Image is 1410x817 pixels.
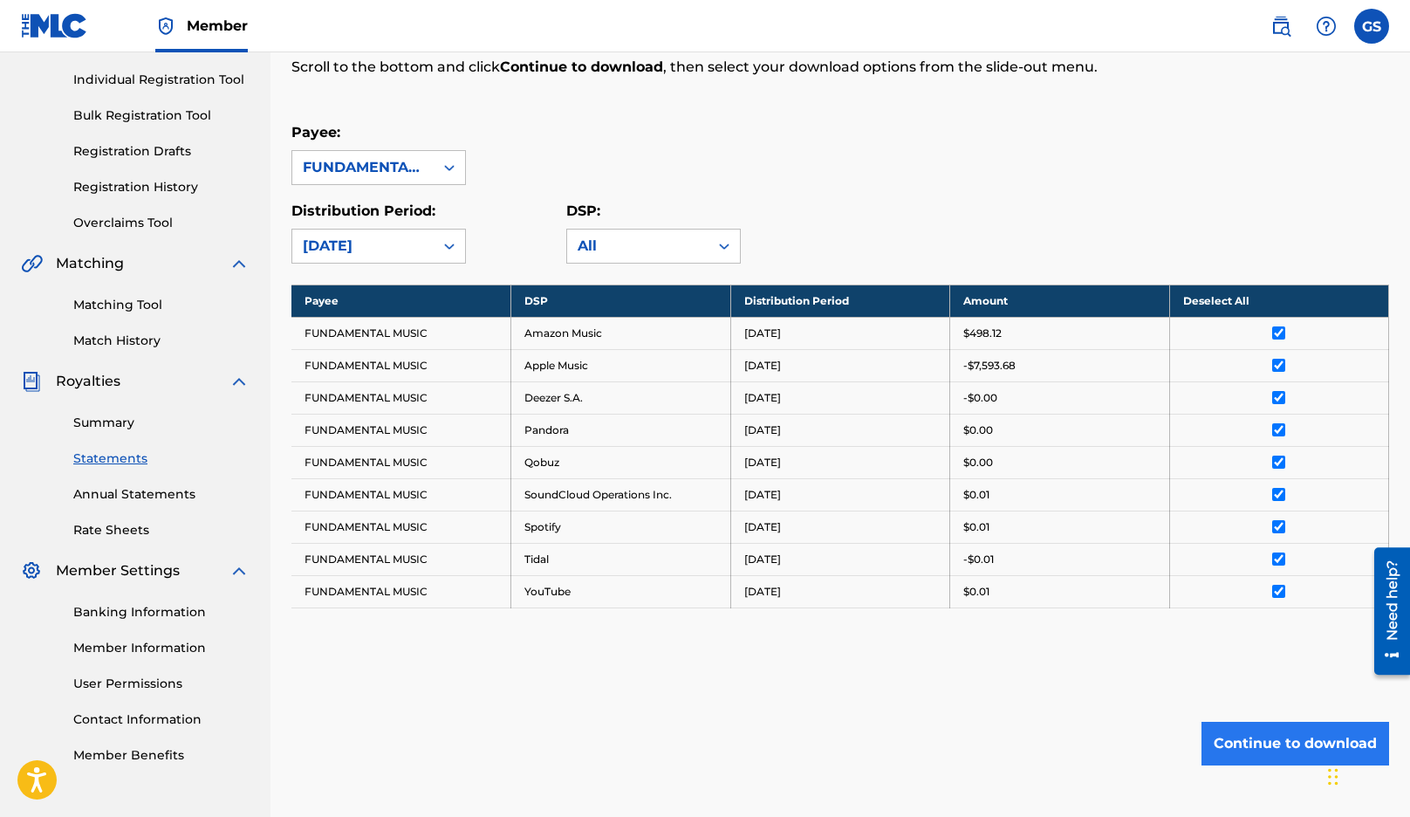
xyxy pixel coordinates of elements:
[291,349,511,381] td: FUNDAMENTAL MUSIC
[730,381,950,414] td: [DATE]
[291,203,435,219] label: Distribution Period:
[963,552,994,567] p: -$0.01
[73,603,250,621] a: Banking Information
[1354,9,1389,44] div: User Menu
[730,414,950,446] td: [DATE]
[511,575,731,608] td: YouTube
[291,511,511,543] td: FUNDAMENTAL MUSIC
[73,332,250,350] a: Match History
[511,511,731,543] td: Spotify
[500,58,663,75] strong: Continue to download
[566,203,600,219] label: DSP:
[291,381,511,414] td: FUNDAMENTAL MUSIC
[963,584,989,600] p: $0.01
[511,381,731,414] td: Deezer S.A.
[73,71,250,89] a: Individual Registration Tool
[229,253,250,274] img: expand
[21,253,43,274] img: Matching
[303,157,423,178] div: FUNDAMENTAL MUSIC
[730,511,950,543] td: [DATE]
[963,390,997,406] p: -$0.00
[1316,16,1337,37] img: help
[229,371,250,392] img: expand
[1328,751,1338,803] div: Drag
[730,349,950,381] td: [DATE]
[73,178,250,196] a: Registration History
[73,450,250,468] a: Statements
[291,285,511,317] th: Payee
[963,455,993,470] p: $0.00
[963,358,1016,374] p: -$7,593.68
[73,746,250,765] a: Member Benefits
[1169,285,1389,317] th: Deselect All
[303,236,423,257] div: [DATE]
[291,57,1137,78] p: Scroll to the bottom and click , then select your download options from the slide-out menu.
[1201,722,1389,766] button: Continue to download
[229,560,250,581] img: expand
[511,414,731,446] td: Pandora
[511,446,731,478] td: Qobuz
[56,560,180,581] span: Member Settings
[73,142,250,161] a: Registration Drafts
[155,16,176,37] img: Top Rightsholder
[1309,9,1344,44] div: Help
[73,675,250,693] a: User Permissions
[73,106,250,125] a: Bulk Registration Tool
[511,285,731,317] th: DSP
[21,13,88,38] img: MLC Logo
[1361,540,1410,681] iframe: Resource Center
[730,478,950,511] td: [DATE]
[73,485,250,504] a: Annual Statements
[511,543,731,575] td: Tidal
[73,711,250,729] a: Contact Information
[730,575,950,608] td: [DATE]
[73,414,250,432] a: Summary
[187,16,248,36] span: Member
[73,296,250,314] a: Matching Tool
[21,371,42,392] img: Royalties
[73,639,250,657] a: Member Information
[291,124,340,141] label: Payee:
[73,214,250,232] a: Overclaims Tool
[291,575,511,608] td: FUNDAMENTAL MUSIC
[963,487,989,503] p: $0.01
[963,519,989,535] p: $0.01
[291,446,511,478] td: FUNDAMENTAL MUSIC
[291,478,511,511] td: FUNDAMENTAL MUSIC
[730,446,950,478] td: [DATE]
[511,317,731,349] td: Amazon Music
[730,285,950,317] th: Distribution Period
[291,414,511,446] td: FUNDAMENTAL MUSIC
[730,543,950,575] td: [DATE]
[730,317,950,349] td: [DATE]
[56,253,124,274] span: Matching
[291,317,511,349] td: FUNDAMENTAL MUSIC
[950,285,1170,317] th: Amount
[963,326,1002,341] p: $498.12
[578,236,698,257] div: All
[56,371,120,392] span: Royalties
[21,560,42,581] img: Member Settings
[511,478,731,511] td: SoundCloud Operations Inc.
[1323,733,1410,817] iframe: Chat Widget
[291,543,511,575] td: FUNDAMENTAL MUSIC
[511,349,731,381] td: Apple Music
[1263,9,1298,44] a: Public Search
[963,422,993,438] p: $0.00
[1270,16,1291,37] img: search
[73,521,250,539] a: Rate Sheets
